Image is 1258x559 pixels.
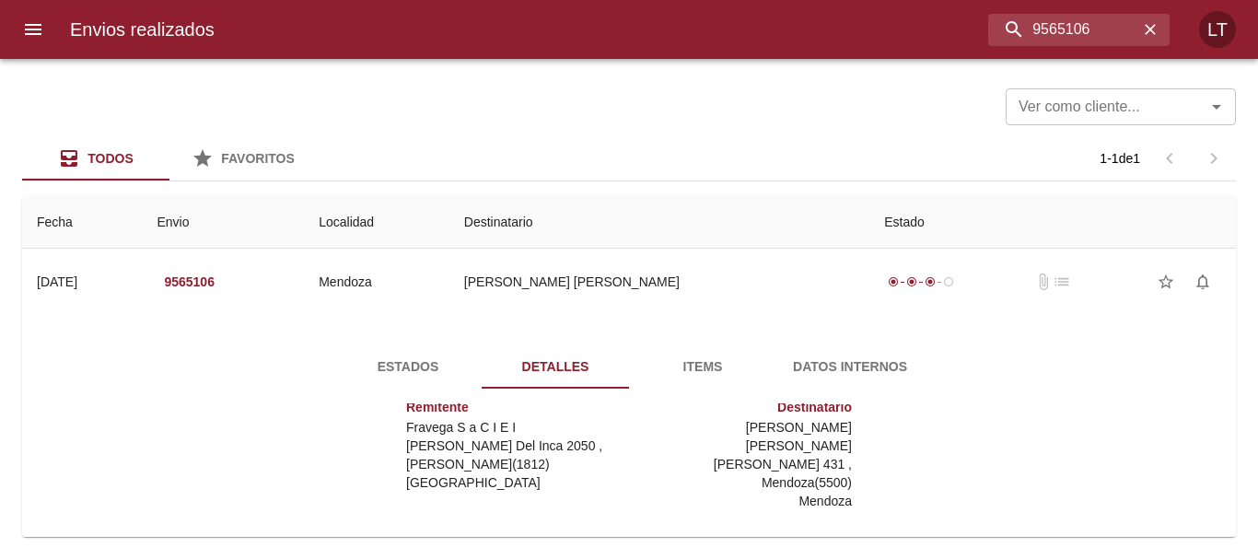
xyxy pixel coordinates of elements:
[640,355,765,378] span: Items
[636,455,852,473] p: [PERSON_NAME] 431 ,
[221,151,295,166] span: Favoritos
[1034,273,1053,291] span: No tiene documentos adjuntos
[22,196,142,249] th: Fecha
[988,14,1138,46] input: buscar
[406,437,622,455] p: [PERSON_NAME] Del Inca 2050 ,
[87,151,134,166] span: Todos
[22,136,317,181] div: Tabs Envios
[1147,263,1184,300] button: Agregar a favoritos
[157,265,222,299] button: 9565106
[449,249,869,315] td: [PERSON_NAME] [PERSON_NAME]
[70,15,215,44] h6: Envios realizados
[1157,273,1175,291] span: star_border
[1199,11,1236,48] div: LT
[406,473,622,492] p: [GEOGRAPHIC_DATA]
[787,355,913,378] span: Datos Internos
[1100,149,1140,168] p: 1 - 1 de 1
[636,398,852,418] h6: Destinatario
[636,473,852,492] p: Mendoza ( 5500 )
[636,492,852,510] p: Mendoza
[334,344,924,389] div: Tabs detalle de guia
[406,455,622,473] p: [PERSON_NAME] ( 1812 )
[1194,273,1212,291] span: notifications_none
[304,249,449,315] td: Mendoza
[1192,136,1236,181] span: Pagina siguiente
[304,196,449,249] th: Localidad
[406,398,622,418] h6: Remitente
[1204,94,1229,120] button: Abrir
[1053,273,1071,291] span: No tiene pedido asociado
[406,418,622,437] p: Fravega S a C I E I
[943,276,954,287] span: radio_button_unchecked
[925,276,936,287] span: radio_button_checked
[37,274,77,289] div: [DATE]
[449,196,869,249] th: Destinatario
[345,355,471,378] span: Estados
[142,196,304,249] th: Envio
[884,273,958,291] div: En viaje
[906,276,917,287] span: radio_button_checked
[888,276,899,287] span: radio_button_checked
[869,196,1236,249] th: Estado
[1184,263,1221,300] button: Activar notificaciones
[493,355,618,378] span: Detalles
[11,7,55,52] button: menu
[164,271,215,294] em: 9565106
[636,418,852,455] p: [PERSON_NAME] [PERSON_NAME]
